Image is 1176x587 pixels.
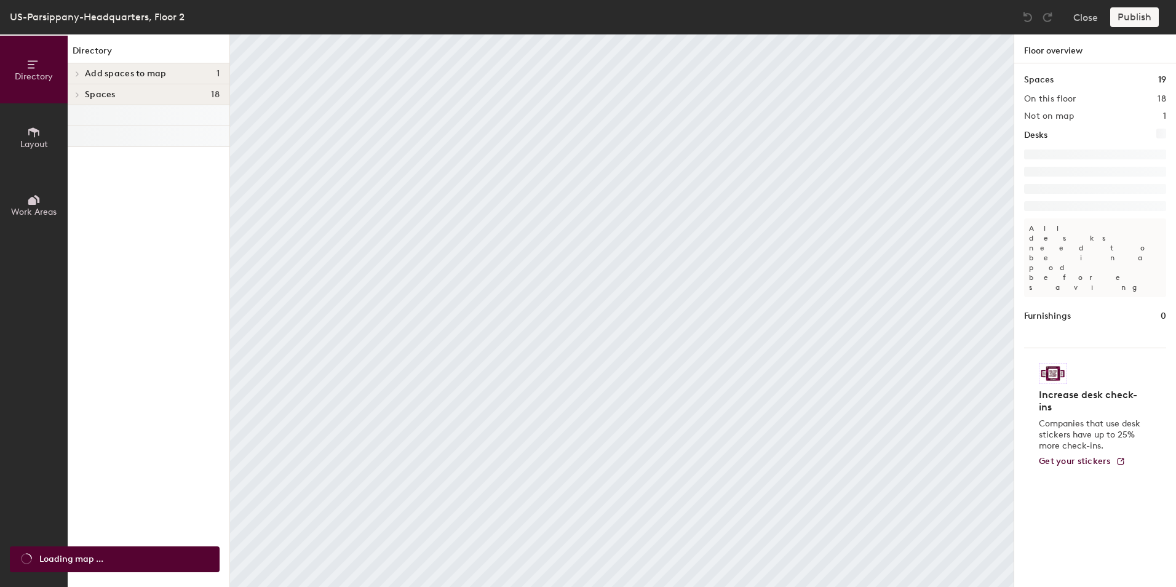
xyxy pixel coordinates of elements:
[1073,7,1098,27] button: Close
[85,90,116,100] span: Spaces
[11,207,57,217] span: Work Areas
[68,44,229,63] h1: Directory
[1024,309,1071,323] h1: Furnishings
[1163,111,1166,121] h2: 1
[217,69,220,79] span: 1
[1161,309,1166,323] h1: 0
[1039,363,1067,384] img: Sticker logo
[1039,456,1111,466] span: Get your stickers
[10,9,185,25] div: US-Parsippany-Headquarters, Floor 2
[85,69,167,79] span: Add spaces to map
[20,139,48,150] span: Layout
[1039,418,1144,452] p: Companies that use desk stickers have up to 25% more check-ins.
[1024,94,1076,104] h2: On this floor
[1022,11,1034,23] img: Undo
[230,34,1014,587] canvas: Map
[1014,34,1176,63] h1: Floor overview
[1024,218,1166,297] p: All desks need to be in a pod before saving
[1041,11,1054,23] img: Redo
[1024,111,1074,121] h2: Not on map
[1024,129,1047,142] h1: Desks
[1024,73,1054,87] h1: Spaces
[1039,457,1126,467] a: Get your stickers
[1158,94,1166,104] h2: 18
[1158,73,1166,87] h1: 19
[15,71,53,82] span: Directory
[39,553,103,566] span: Loading map ...
[211,90,220,100] span: 18
[1039,389,1144,413] h4: Increase desk check-ins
